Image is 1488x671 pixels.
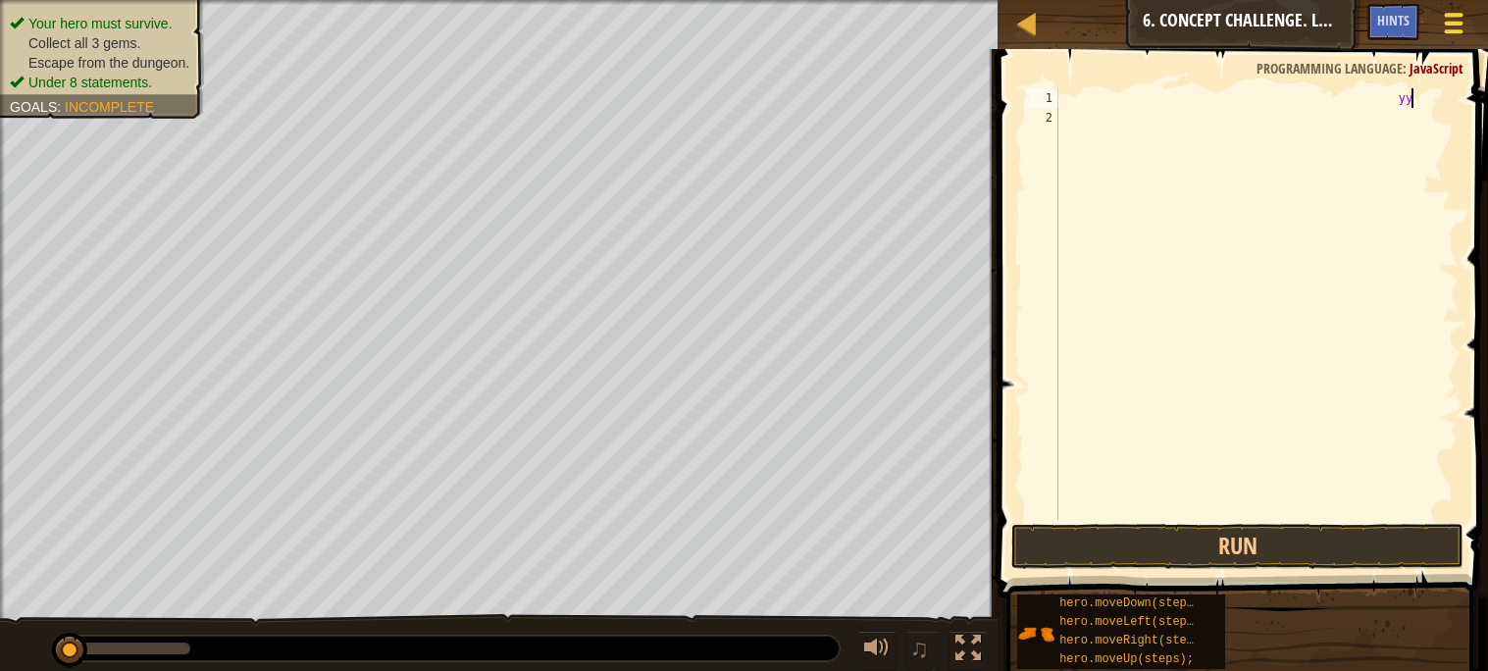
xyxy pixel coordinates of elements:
li: Under 8 statements. [10,73,189,92]
li: Collect all 3 gems. [10,33,189,53]
span: Hints [1377,11,1410,29]
span: JavaScript [1410,59,1463,77]
button: Run [1011,524,1464,569]
button: ♫ [906,631,940,671]
div: 2 [1025,108,1058,128]
span: hero.moveLeft(steps); [1059,615,1207,629]
span: hero.moveUp(steps); [1059,652,1194,666]
span: hero.moveRight(steps); [1059,634,1214,647]
span: Escape from the dungeon. [28,55,189,71]
span: Programming language [1257,59,1403,77]
li: Your hero must survive. [10,14,189,33]
span: Under 8 statements. [28,75,152,90]
button: Toggle fullscreen [949,631,988,671]
span: hero.moveDown(steps); [1059,596,1207,610]
span: : [1403,59,1410,77]
span: Incomplete [65,99,154,115]
span: : [57,99,65,115]
button: Show game menu [1428,3,1480,51]
span: Your hero must survive. [28,16,173,31]
button: Adjust volume [857,631,897,671]
div: 1 [1025,88,1058,108]
span: ♫ [910,634,930,663]
span: Goals [10,99,57,115]
span: Collect all 3 gems. [28,35,140,51]
li: Escape from the dungeon. [10,53,189,73]
img: portrait.png [1017,615,1054,652]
